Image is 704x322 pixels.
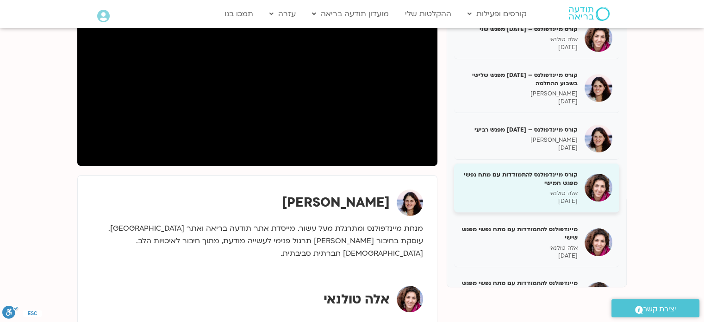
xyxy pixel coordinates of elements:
img: מיינדפולנס להתמודדות עם מתח נפשי מפגש שביעי [585,282,612,310]
a: יצירת קשר [611,299,699,317]
h5: קורס מיינדפולנס – [DATE] מפגש שני [461,25,578,33]
a: קורסים ופעילות [463,5,531,23]
p: אלה טולנאי [461,244,578,252]
p: [DATE] [461,252,578,260]
p: [DATE] [461,44,578,51]
p: מנחת מיינדפולנס ומתרגלת מעל עשור. מייסדת אתר תודעה בריאה ואתר [GEOGRAPHIC_DATA]. עוסקת בחיבור [PE... [92,222,423,260]
img: קורס מיינדפולנס להתמודדות עם מתח נפשי מפגש חמישי [585,174,612,202]
img: קורס מיינדפולנס – יוני 25 מפגש שלישי בשבוע ההחלמה [585,74,612,102]
p: אלה טולנאי [461,36,578,44]
p: אלה טולנאי [461,189,578,197]
span: יצירת קשר [643,303,676,316]
h5: קורס מיינדפולנס להתמודדות עם מתח נפשי מפגש חמישי [461,170,578,187]
a: תמכו בנו [220,5,258,23]
p: [DATE] [461,144,578,152]
img: מיכל גורל [397,189,423,216]
h5: קורס מיינדפולנס – [DATE] מפגש רביעי [461,126,578,134]
a: מועדון תודעה בריאה [307,5,393,23]
img: קורס מיינדפולנס – יוני 25 מפגש רביעי [585,125,612,152]
img: מיינדפולנס להתמודדות עם מתח נפשי מפגש שישי [585,228,612,256]
img: אלה טולנאי [397,286,423,312]
p: [PERSON_NAME] [461,90,578,98]
a: ההקלטות שלי [400,5,456,23]
img: קורס מיינדפולנס – יוני 25 מפגש שני [585,24,612,52]
p: [DATE] [461,98,578,106]
a: עזרה [265,5,300,23]
h5: מיינדפולנס להתמודדות עם מתח נפשי מפגש שביעי [461,279,578,296]
strong: [PERSON_NAME] [282,194,390,211]
p: [DATE] [461,197,578,205]
p: [PERSON_NAME] [461,136,578,144]
strong: אלה טולנאי [324,290,390,308]
img: תודעה בריאה [569,7,610,21]
h5: מיינדפולנס להתמודדות עם מתח נפשי מפגש שישי [461,225,578,242]
h5: קורס מיינדפולנס – [DATE] מפגש שלישי בשבוע ההחלמה [461,71,578,88]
